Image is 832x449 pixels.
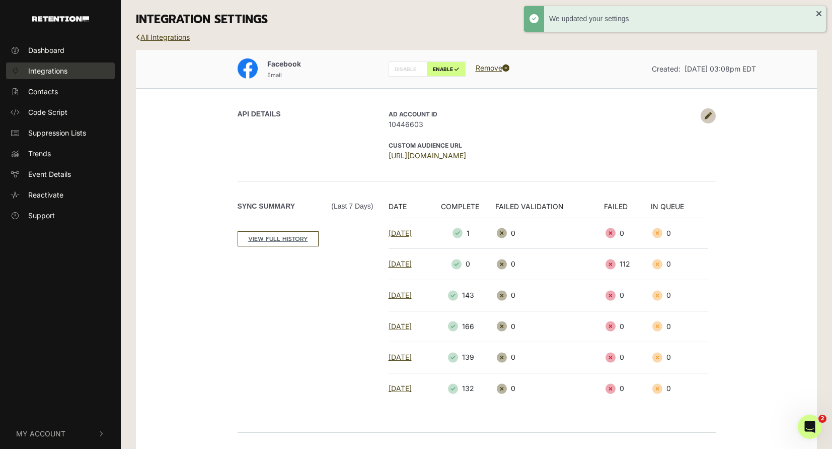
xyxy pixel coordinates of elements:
span: Event Details [28,169,71,179]
td: 0 [651,373,708,404]
span: Trends [28,148,51,159]
td: 0 [651,249,708,280]
img: Facebook [238,58,258,79]
td: 0 [604,373,651,404]
a: [DATE] [389,260,412,268]
td: 0 [604,218,651,249]
td: 0 [651,218,708,249]
a: Dashboard [6,42,115,58]
th: IN QUEUE [651,201,708,218]
a: Code Script [6,104,115,120]
a: [URL][DOMAIN_NAME] [389,151,466,160]
a: All Integrations [136,33,190,41]
strong: CUSTOM AUDIENCE URL [389,142,462,149]
a: [DATE] [389,353,412,361]
a: Contacts [6,83,115,100]
a: [DATE] [389,229,412,237]
img: Retention.com [32,16,89,22]
span: [DATE] 03:08pm EDT [685,65,756,73]
button: My Account [6,418,115,449]
a: Reactivate [6,186,115,203]
span: (Last 7 days) [331,201,373,212]
td: 0 [604,342,651,373]
td: 0 [495,373,604,404]
a: Remove [476,63,509,72]
small: Email [267,72,282,79]
td: 139 [431,342,495,373]
div: We updated your settings [549,14,816,24]
th: DATE [389,201,431,218]
strong: AD Account ID [389,110,437,118]
label: DISABLE [389,61,427,77]
th: COMPLETE [431,201,495,218]
label: Sync Summary [238,201,373,212]
td: 0 [651,342,708,373]
a: [DATE] [389,384,412,393]
span: Integrations [28,66,67,76]
a: Support [6,207,115,224]
td: 1 [431,218,495,249]
a: Integrations [6,62,115,79]
a: Trends [6,145,115,162]
label: ENABLE [427,61,466,77]
label: API DETAILS [238,109,281,119]
span: 10446603 [389,119,696,130]
span: Created: [652,65,680,73]
td: 0 [431,249,495,280]
span: Reactivate [28,189,63,200]
th: FAILED [604,201,651,218]
span: Facebook [267,59,301,68]
td: 0 [651,280,708,311]
td: 0 [495,311,604,342]
td: 0 [495,280,604,311]
a: Suppression Lists [6,124,115,141]
th: FAILED VALIDATION [495,201,604,218]
span: Contacts [28,86,58,97]
td: 0 [495,342,604,373]
td: 166 [431,311,495,342]
td: 0 [495,218,604,249]
td: 0 [604,280,651,311]
span: 2 [818,415,826,423]
td: 0 [651,311,708,342]
td: 112 [604,249,651,280]
span: Code Script [28,107,67,117]
span: Suppression Lists [28,127,86,138]
span: Support [28,210,55,221]
a: Event Details [6,166,115,182]
a: [DATE] [389,291,412,299]
h3: INTEGRATION SETTINGS [136,13,817,27]
a: VIEW FULL HISTORY [238,231,319,246]
td: 0 [604,311,651,342]
span: Dashboard [28,45,64,55]
td: 143 [431,280,495,311]
iframe: Intercom live chat [798,415,822,439]
span: My Account [16,428,65,439]
td: 0 [495,249,604,280]
a: [DATE] [389,322,412,331]
td: 132 [431,373,495,404]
